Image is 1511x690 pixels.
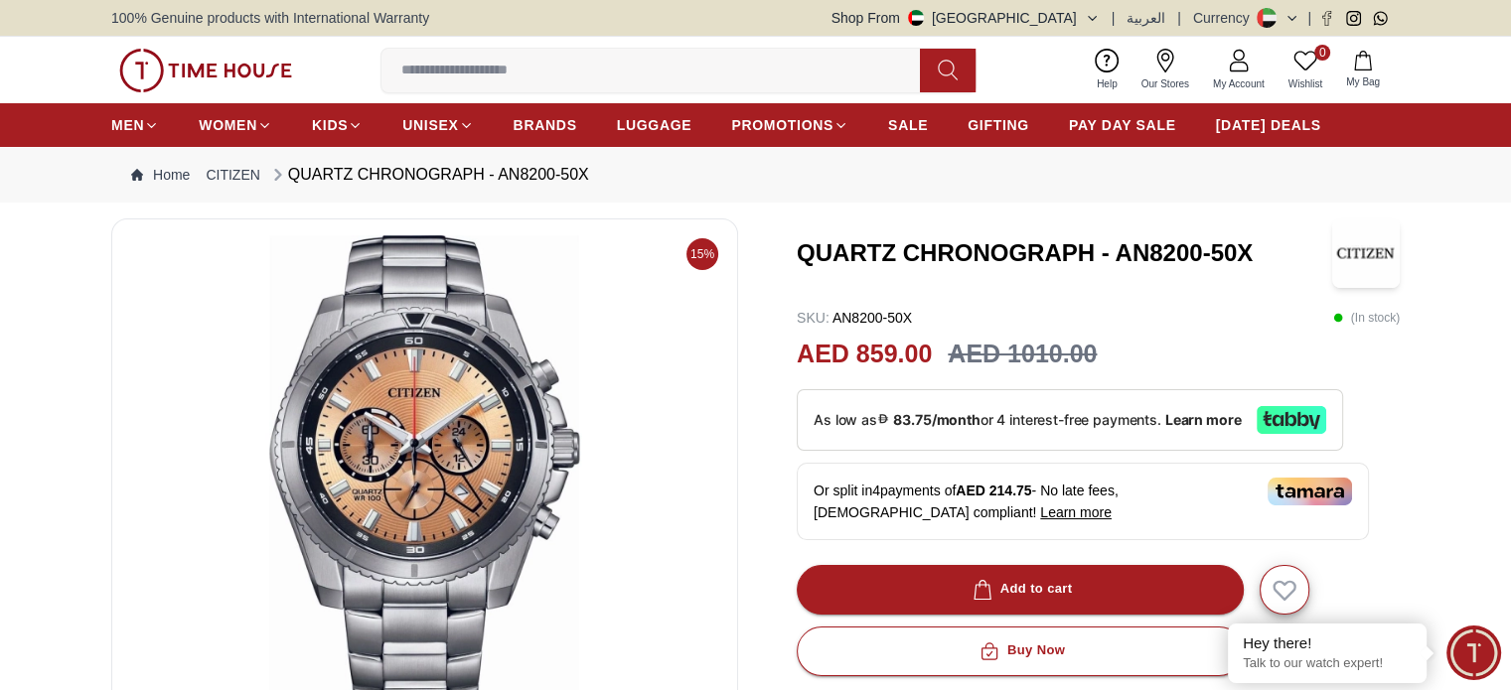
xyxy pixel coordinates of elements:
button: Shop From[GEOGRAPHIC_DATA] [831,8,1100,28]
span: My Bag [1338,74,1388,89]
a: WOMEN [199,107,272,143]
div: Or split in 4 payments of - No late fees, [DEMOGRAPHIC_DATA] compliant! [797,463,1369,540]
span: WOMEN [199,115,257,135]
button: Buy Now [797,626,1244,676]
p: ( In stock ) [1333,308,1400,328]
div: Add to cart [969,578,1073,601]
span: 15% [686,238,718,270]
span: 100% Genuine products with International Warranty [111,8,429,28]
img: QUARTZ CHRONOGRAPH - AN8200-50X [1332,218,1400,288]
span: BRANDS [514,115,577,135]
span: [DATE] DEALS [1216,115,1321,135]
a: Whatsapp [1373,11,1388,26]
div: Chat Widget [1446,625,1501,680]
button: العربية [1127,8,1165,28]
span: 0 [1314,45,1330,61]
a: Our Stores [1130,45,1201,95]
button: My Bag [1334,47,1392,93]
span: Learn more [1040,504,1112,520]
p: AN8200-50X [797,308,912,328]
a: Facebook [1319,11,1334,26]
span: GIFTING [968,115,1029,135]
a: GIFTING [968,107,1029,143]
a: UNISEX [402,107,473,143]
span: SKU : [797,310,830,326]
div: Currency [1193,8,1258,28]
a: Instagram [1346,11,1361,26]
a: CITIZEN [206,165,259,185]
span: AED 214.75 [956,483,1031,498]
span: | [1177,8,1181,28]
p: Talk to our watch expert! [1243,655,1412,672]
img: Tamara [1268,478,1352,505]
span: MEN [111,115,144,135]
a: SALE [888,107,928,143]
span: | [1112,8,1116,28]
span: PAY DAY SALE [1069,115,1176,135]
a: PAY DAY SALE [1069,107,1176,143]
a: MEN [111,107,159,143]
span: LUGGAGE [617,115,692,135]
span: Help [1089,76,1126,91]
div: Buy Now [976,639,1065,662]
a: KIDS [312,107,363,143]
img: United Arab Emirates [908,10,924,26]
div: Hey there! [1243,633,1412,653]
button: Add to cart [797,565,1244,615]
span: SALE [888,115,928,135]
h2: AED 859.00 [797,336,932,373]
h3: AED 1010.00 [948,336,1097,373]
a: BRANDS [514,107,577,143]
span: Wishlist [1281,76,1330,91]
a: LUGGAGE [617,107,692,143]
a: 0Wishlist [1277,45,1334,95]
span: Our Stores [1133,76,1197,91]
span: | [1307,8,1311,28]
a: [DATE] DEALS [1216,107,1321,143]
span: UNISEX [402,115,458,135]
a: PROMOTIONS [731,107,848,143]
span: KIDS [312,115,348,135]
img: ... [119,49,292,92]
div: QUARTZ CHRONOGRAPH - AN8200-50X [268,163,589,187]
h3: QUARTZ CHRONOGRAPH - AN8200-50X [797,237,1332,269]
nav: Breadcrumb [111,147,1400,203]
span: My Account [1205,76,1273,91]
a: Help [1085,45,1130,95]
span: PROMOTIONS [731,115,833,135]
a: Home [131,165,190,185]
